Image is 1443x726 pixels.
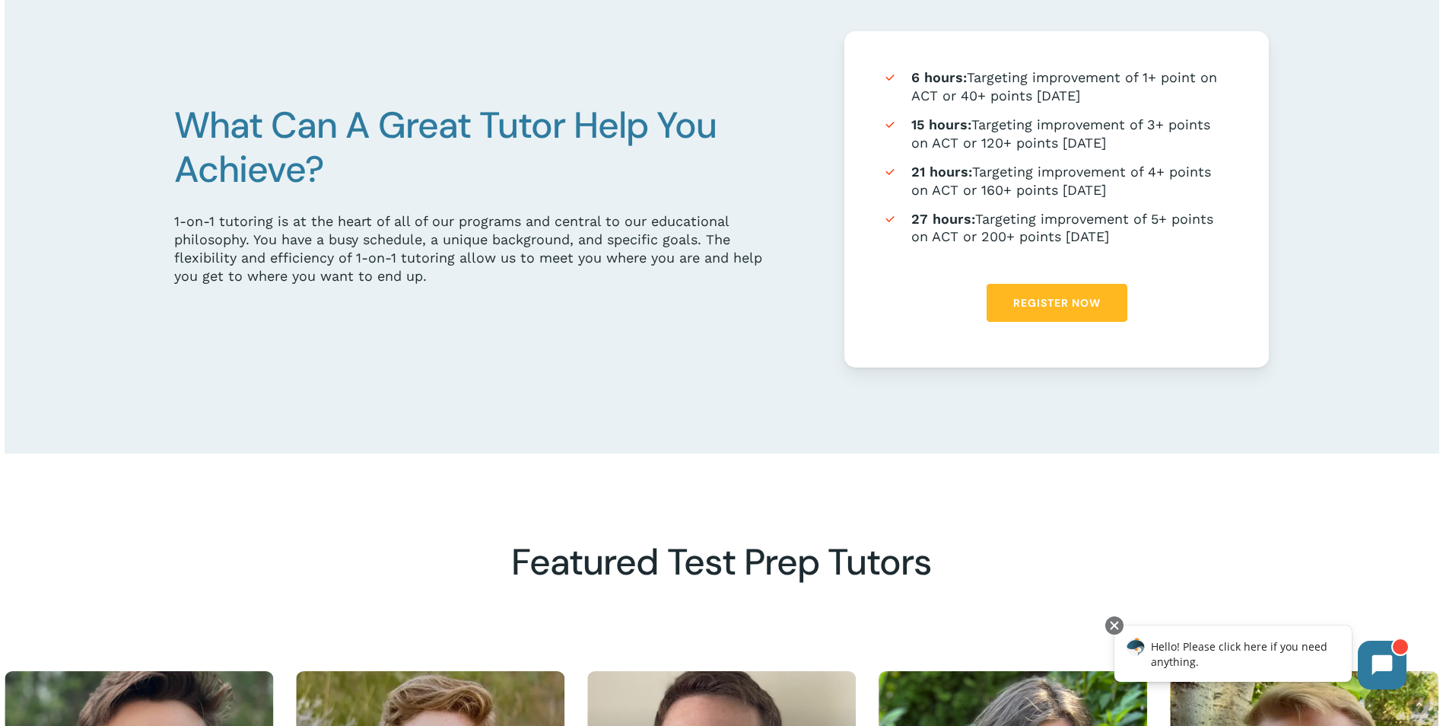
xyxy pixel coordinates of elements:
[174,101,717,193] span: What Can A Great Tutor Help You Achieve?
[1013,295,1101,310] span: Register Now
[882,163,1232,199] li: Targeting improvement of 4+ points on ACT or 160+ points [DATE]
[1098,613,1422,705] iframe: Chatbot
[361,540,1082,584] h2: Featured Test Prep Tutors
[882,210,1232,246] li: Targeting improvement of 5+ points on ACT or 200+ points [DATE]
[174,212,774,285] div: 1-on-1 tutoring is at the heart of all of our programs and central to our educational philosophy....
[882,116,1232,151] li: Targeting improvement of 3+ points on ACT or 120+ points [DATE]
[987,284,1127,322] a: Register Now
[911,164,972,180] strong: 21 hours:
[911,116,971,132] strong: 15 hours:
[911,211,975,227] strong: 27 hours:
[882,68,1232,104] li: Targeting improvement of 1+ point on ACT or 40+ points [DATE]
[911,69,967,85] strong: 6 hours:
